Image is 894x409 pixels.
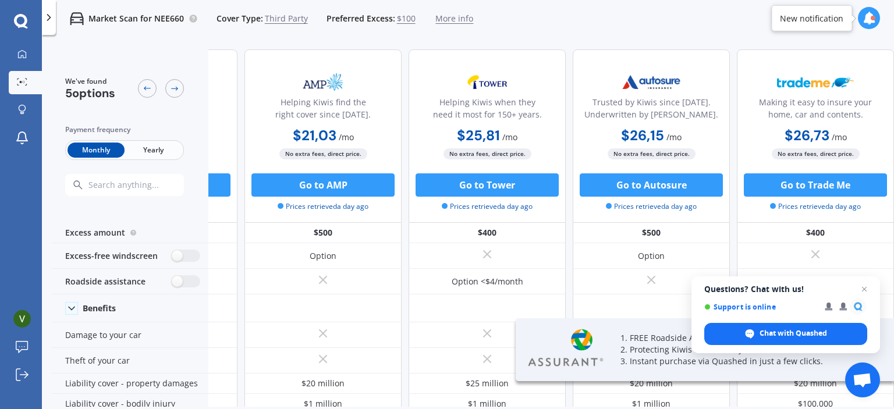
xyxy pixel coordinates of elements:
[444,148,531,159] span: No extra fees, direct price.
[466,378,509,389] div: $25 million
[630,378,673,389] div: $20 million
[666,131,682,143] span: / mo
[845,362,880,397] div: Open chat
[780,12,843,24] div: New notification
[65,124,184,136] div: Payment frequency
[620,355,865,367] p: 3. Instant purchase via Quashed in just a few clicks.
[265,13,308,24] span: Third Party
[442,201,533,212] span: Prices retrieved a day ago
[51,322,208,348] div: Damage to your car
[278,201,368,212] span: Prices retrieved a day ago
[83,303,116,314] div: Benefits
[418,96,556,125] div: Helping Kiwis when they need it most for 150+ years.
[125,143,182,158] span: Yearly
[606,201,697,212] span: Prices retrieved a day ago
[87,180,207,190] input: Search anything...
[51,269,208,294] div: Roadside assistance
[620,344,865,355] p: 2. Protecting Kiwis for over 35 years.
[409,223,566,243] div: $400
[502,131,517,143] span: / mo
[583,96,720,125] div: Trusted by Kiwis since [DATE]. Underwritten by [PERSON_NAME].
[244,223,402,243] div: $500
[772,148,860,159] span: No extra fees, direct price.
[704,284,867,294] span: Questions? Chat with us!
[51,348,208,374] div: Theft of your car
[620,332,865,344] p: 1. FREE Roadside Assistance for a limited time.
[254,96,392,125] div: Helping Kiwis find the right cover since [DATE].
[832,131,847,143] span: / mo
[51,243,208,269] div: Excess-free windscreen
[327,13,395,24] span: Preferred Excess:
[301,378,345,389] div: $20 million
[65,86,115,101] span: 5 options
[760,328,827,339] span: Chat with Quashed
[339,131,354,143] span: / mo
[217,13,263,24] span: Cover Type:
[293,126,336,144] b: $21,03
[777,67,854,97] img: Trademe.webp
[525,328,606,369] img: Assurant.webp
[744,173,887,197] button: Go to Trade Me
[704,303,817,311] span: Support is online
[51,223,208,243] div: Excess amount
[785,126,829,144] b: $26,73
[613,67,690,97] img: Autosure.webp
[780,276,852,287] div: Option <$5/month
[747,96,884,125] div: Making it easy to insure your home, car and contents.
[416,173,559,197] button: Go to Tower
[580,173,723,197] button: Go to Autosure
[13,310,31,328] img: ACg8ocJRraV9ykFUsbZ-be7u-WYupLH3DJ5QQzUUnLIjWLukA-eHmQ=s96-c
[638,250,665,262] div: Option
[794,378,837,389] div: $20 million
[573,223,730,243] div: $500
[621,126,664,144] b: $26,15
[435,13,473,24] span: More info
[608,148,696,159] span: No extra fees, direct price.
[310,250,336,262] div: Option
[770,201,861,212] span: Prices retrieved a day ago
[457,126,500,144] b: $25,81
[251,173,395,197] button: Go to AMP
[279,148,367,159] span: No extra fees, direct price.
[51,374,208,394] div: Liability cover - property damages
[704,323,867,345] div: Chat with Quashed
[452,276,523,287] div: Option <$4/month
[285,67,361,97] img: AMP.webp
[857,282,871,296] span: Close chat
[449,67,526,97] img: Tower.webp
[397,13,416,24] span: $100
[70,12,84,26] img: car.f15378c7a67c060ca3f3.svg
[737,223,894,243] div: $400
[88,13,184,24] p: Market Scan for NEE660
[68,143,125,158] span: Monthly
[65,76,115,87] span: We've found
